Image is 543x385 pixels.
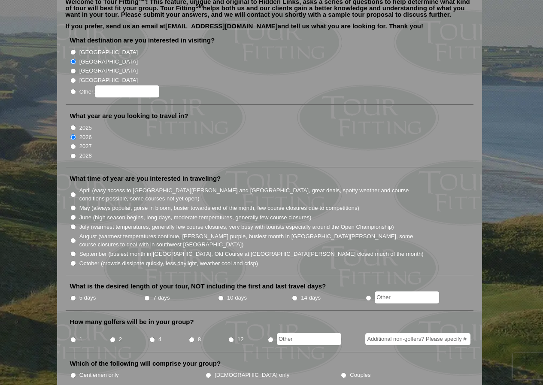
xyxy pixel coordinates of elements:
[227,294,247,302] label: 10 days
[79,335,82,344] label: 1
[79,294,96,302] label: 5 days
[70,36,215,45] label: What destination are you interested in visiting?
[79,204,359,212] label: May (always popular, gorse in bloom, busier towards end of the month, few course closures due to ...
[237,335,244,344] label: 12
[277,333,341,345] input: Other
[66,23,473,36] p: If you prefer, send us an email at and tell us what you are looking for. Thank you!
[215,371,289,379] label: [DEMOGRAPHIC_DATA] only
[79,152,92,160] label: 2028
[198,335,201,344] label: 8
[70,318,194,326] label: How many golfers will be in your group?
[70,282,326,291] label: What is the desired length of your tour, NOT including the first and last travel days?
[119,335,122,344] label: 2
[79,371,119,379] label: Gentlemen only
[95,85,159,97] input: Other:
[165,22,278,30] a: [EMAIL_ADDRESS][DOMAIN_NAME]
[79,250,424,258] label: September (busiest month in [GEOGRAPHIC_DATA], Old Course at [GEOGRAPHIC_DATA][PERSON_NAME] close...
[79,67,138,75] label: [GEOGRAPHIC_DATA]
[301,294,321,302] label: 14 days
[79,76,138,85] label: [GEOGRAPHIC_DATA]
[158,335,161,344] label: 4
[79,213,312,222] label: June (high season begins, long days, moderate temperatures, generally few course closures)
[79,186,425,203] label: April (easy access to [GEOGRAPHIC_DATA][PERSON_NAME] and [GEOGRAPHIC_DATA], great deals, spotty w...
[79,58,138,66] label: [GEOGRAPHIC_DATA]
[70,112,188,120] label: What year are you looking to travel in?
[79,48,138,57] label: [GEOGRAPHIC_DATA]
[70,174,221,183] label: What time of year are you interested in traveling?
[375,291,439,303] input: Other
[79,85,159,97] label: Other:
[350,371,370,379] label: Couples
[196,3,203,9] sup: SM
[79,232,425,249] label: August (warmest temperatures continue, [PERSON_NAME] purple, busiest month in [GEOGRAPHIC_DATA][P...
[79,124,92,132] label: 2025
[79,133,92,142] label: 2026
[79,223,394,231] label: July (warmest temperatures, generally few course closures, very busy with tourists especially aro...
[70,359,221,368] label: Which of the following will comprise your group?
[79,259,258,268] label: October (crowds dissipate quickly, less daylight, weather cool and crisp)
[365,333,470,345] input: Additional non-golfers? Please specify #
[79,142,92,151] label: 2027
[153,294,170,302] label: 7 days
